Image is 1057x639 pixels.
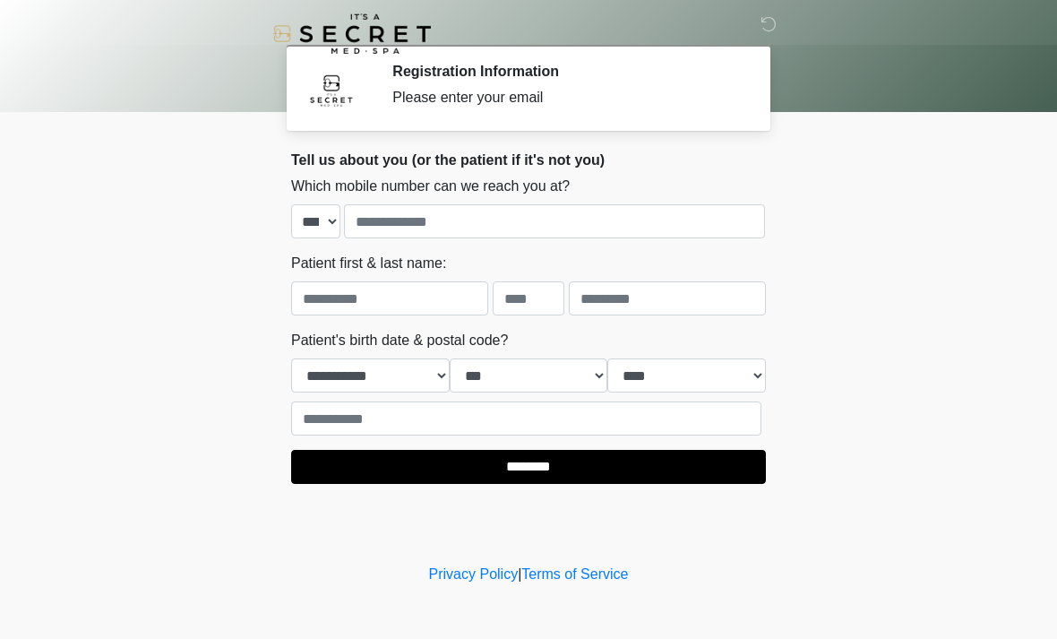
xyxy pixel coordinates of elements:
[291,151,766,168] h2: Tell us about you (or the patient if it's not you)
[305,63,358,117] img: Agent Avatar
[291,176,570,197] label: Which mobile number can we reach you at?
[521,566,628,582] a: Terms of Service
[291,330,508,351] label: Patient's birth date & postal code?
[518,566,521,582] a: |
[392,63,739,80] h2: Registration Information
[392,87,739,108] div: Please enter your email
[429,566,519,582] a: Privacy Policy
[273,13,431,54] img: It's A Secret Med Spa Logo
[291,253,446,274] label: Patient first & last name:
